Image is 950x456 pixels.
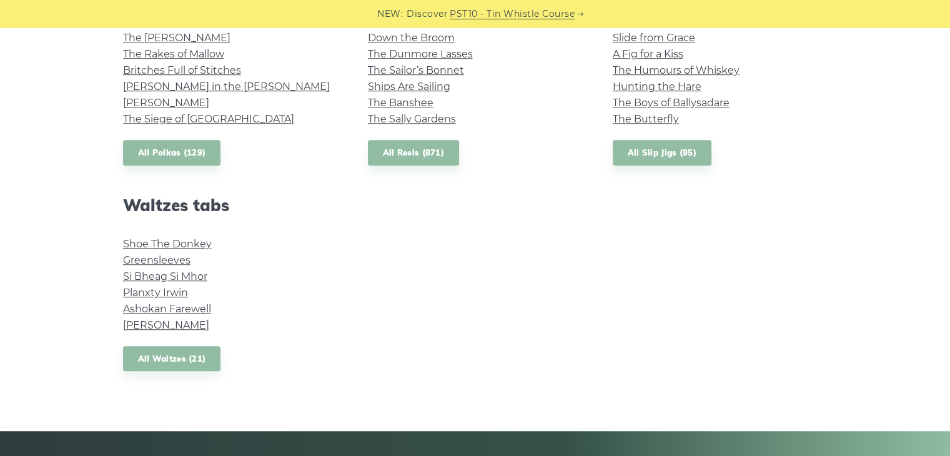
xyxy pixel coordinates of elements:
a: Planxty Irwin [123,287,188,299]
a: Ships Are Sailing [368,81,450,92]
a: The Boys of Ballysadare [613,97,730,109]
a: Britches Full of Stitches [123,64,241,76]
a: The Sailor’s Bonnet [368,64,464,76]
span: Discover [407,7,448,21]
a: All Slip Jigs (95) [613,140,711,166]
a: Hunting the Hare [613,81,701,92]
a: The Butterfly [613,113,679,125]
a: The Banshee [368,97,433,109]
a: [PERSON_NAME] [123,97,209,109]
a: Slide from Grace [613,32,695,44]
a: The Sally Gardens [368,113,456,125]
a: Si­ Bheag Si­ Mhor [123,270,207,282]
a: The Humours of Whiskey [613,64,740,76]
a: The Dunmore Lasses [368,48,473,60]
a: Ashokan Farewell [123,303,211,315]
a: PST10 - Tin Whistle Course [450,7,575,21]
a: All Waltzes (21) [123,346,221,372]
a: All Polkas (129) [123,140,221,166]
span: NEW: [377,7,403,21]
a: All Reels (871) [368,140,460,166]
a: Down the Broom [368,32,455,44]
a: The Siege of [GEOGRAPHIC_DATA] [123,113,294,125]
a: Greensleeves [123,254,190,266]
a: [PERSON_NAME] [123,319,209,331]
a: The Rakes of Mallow [123,48,224,60]
a: Shoe The Donkey [123,238,212,250]
a: [PERSON_NAME] in the [PERSON_NAME] [123,81,330,92]
h2: Waltzes tabs [123,196,338,215]
a: The [PERSON_NAME] [123,32,230,44]
a: A Fig for a Kiss [613,48,683,60]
